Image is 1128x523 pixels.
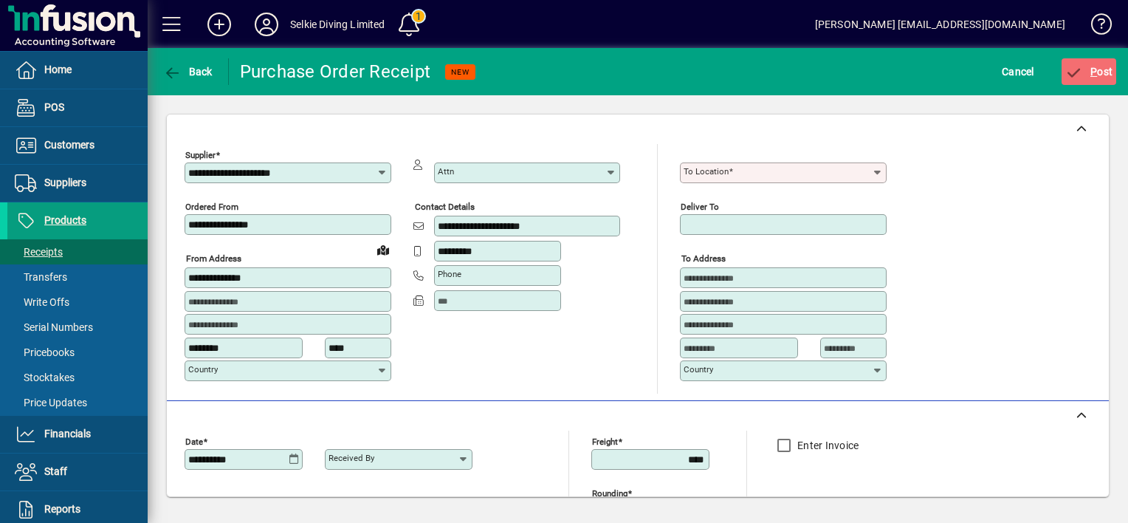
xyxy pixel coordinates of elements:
[592,488,627,498] mat-label: Rounding
[15,296,69,308] span: Write Offs
[1065,66,1113,78] span: ost
[7,390,148,415] a: Price Updates
[7,315,148,340] a: Serial Numbers
[7,454,148,490] a: Staff
[371,238,395,261] a: View on map
[7,165,148,202] a: Suppliers
[188,364,218,375] mat-label: Country
[7,365,148,390] a: Stocktakes
[998,58,1038,85] button: Cancel
[684,166,729,177] mat-label: To location
[15,246,63,258] span: Receipts
[7,127,148,164] a: Customers
[240,60,431,83] div: Purchase Order Receipt
[438,269,461,279] mat-label: Phone
[438,166,454,177] mat-label: Attn
[451,67,470,77] span: NEW
[15,271,67,283] span: Transfers
[1090,66,1097,78] span: P
[684,364,713,375] mat-label: Country
[159,58,216,85] button: Back
[44,101,64,113] span: POS
[329,453,374,463] mat-label: Received by
[815,13,1065,36] div: [PERSON_NAME] [EMAIL_ADDRESS][DOMAIN_NAME]
[7,416,148,453] a: Financials
[7,89,148,126] a: POS
[243,11,290,38] button: Profile
[44,503,80,515] span: Reports
[7,52,148,89] a: Home
[44,64,72,75] span: Home
[15,321,93,333] span: Serial Numbers
[44,465,67,477] span: Staff
[44,214,86,226] span: Products
[148,58,229,85] app-page-header-button: Back
[7,264,148,290] a: Transfers
[15,372,75,383] span: Stocktakes
[163,66,213,78] span: Back
[44,139,94,151] span: Customers
[15,346,75,358] span: Pricebooks
[290,13,385,36] div: Selkie Diving Limited
[681,202,719,212] mat-label: Deliver To
[185,436,203,446] mat-label: Date
[44,177,86,188] span: Suppliers
[1080,3,1110,51] a: Knowledge Base
[1002,60,1034,83] span: Cancel
[15,397,87,409] span: Price Updates
[185,202,238,212] mat-label: Ordered from
[196,11,243,38] button: Add
[7,239,148,264] a: Receipts
[592,436,618,446] mat-label: Freight
[44,428,91,440] span: Financials
[1062,58,1117,85] button: Post
[185,150,216,160] mat-label: Supplier
[794,438,859,453] label: Enter Invoice
[7,340,148,365] a: Pricebooks
[7,290,148,315] a: Write Offs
